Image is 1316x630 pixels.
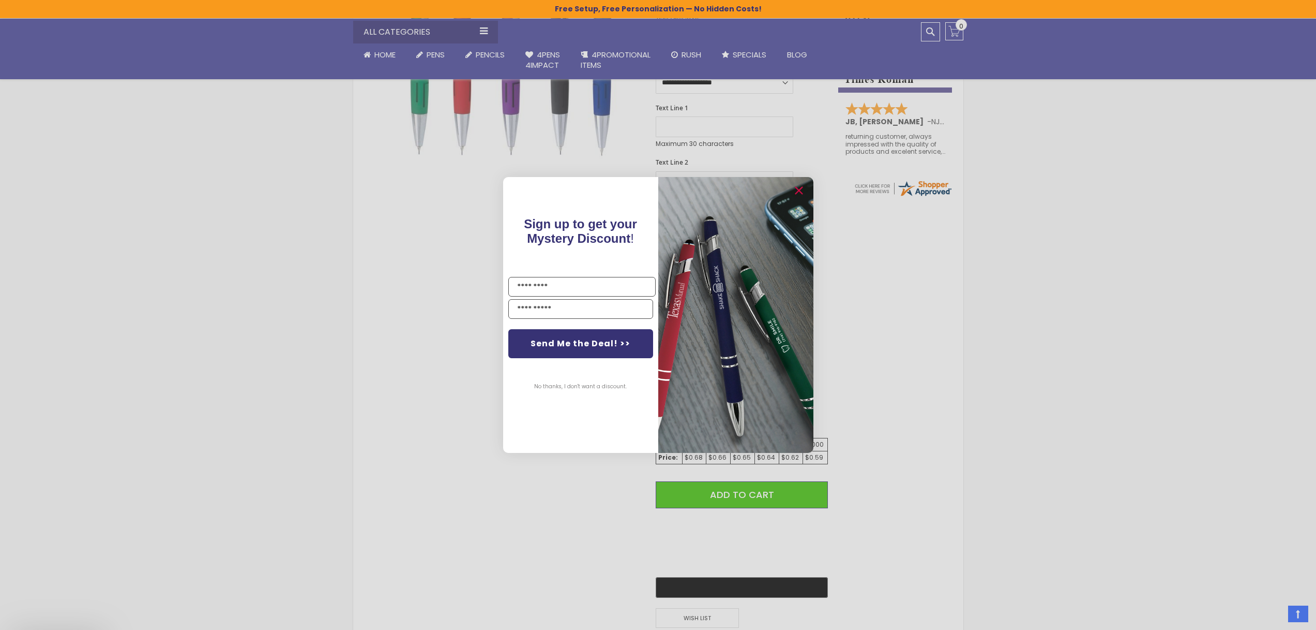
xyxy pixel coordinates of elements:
[791,182,807,199] button: Close dialog
[524,217,637,245] span: !
[524,217,637,245] span: Sign up to get your Mystery Discount
[508,329,653,358] button: Send Me the Deal! >>
[658,177,813,453] img: 081b18bf-2f98-4675-a917-09431eb06994.jpeg
[529,374,632,400] button: No thanks, I don't want a discount.
[1231,602,1316,630] iframe: Google Customer Reviews
[508,299,653,319] input: YOUR EMAIL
